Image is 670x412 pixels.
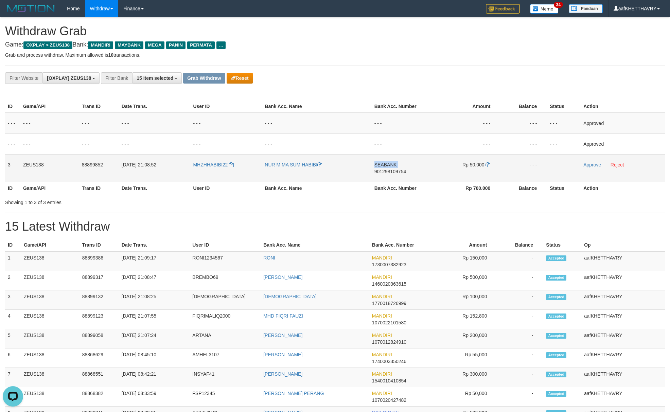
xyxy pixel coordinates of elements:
span: OXPLAY > ZEUS138 [23,41,72,49]
a: [PERSON_NAME] [263,274,302,280]
td: Rp 500,000 [428,271,497,290]
td: ZEUS138 [21,251,80,271]
td: ZEUS138 [21,329,80,348]
td: [DATE] 21:08:47 [119,271,190,290]
span: Accepted [546,255,566,261]
th: Amount [431,100,501,113]
td: aafKHETTHAVRY [581,368,665,387]
button: 15 item selected [132,72,182,84]
td: aafKHETTHAVRY [581,271,665,290]
td: 3 [5,290,21,310]
a: Approve [583,162,601,167]
td: - - - [500,133,547,154]
td: 2 [5,271,21,290]
button: Open LiveChat chat widget [3,3,23,23]
span: 88899852 [82,162,103,167]
a: Copy 50000 to clipboard [486,162,490,167]
td: 88899058 [80,329,119,348]
td: Rp 152,800 [428,310,497,329]
td: - - - [20,133,79,154]
a: [PERSON_NAME] [263,352,302,357]
td: [DATE] 08:42:21 [119,368,190,387]
span: Accepted [546,352,566,358]
td: - [497,271,543,290]
td: - - - [500,113,547,134]
td: - - - [372,113,431,134]
td: - - - [190,113,262,134]
td: ZEUS138 [21,387,80,407]
th: Date Trans. [119,182,191,194]
td: - - - [262,133,372,154]
td: [DATE] 21:07:55 [119,310,190,329]
th: Game/API [20,182,79,194]
span: PANIN [166,41,186,49]
p: Grab and process withdraw. Maximum allowed is transactions. [5,52,665,58]
td: [DEMOGRAPHIC_DATA] [190,290,261,310]
td: - - - [119,133,191,154]
th: User ID [190,100,262,113]
div: Filter Website [5,72,42,84]
span: Copy 1740003350246 to clipboard [372,359,406,364]
th: Balance [497,239,543,251]
td: 88868629 [80,348,119,368]
td: - - - [5,113,20,134]
td: [DATE] 21:07:24 [119,329,190,348]
td: - - - [190,133,262,154]
button: Reset [227,73,253,84]
span: MANDIRI [372,352,392,357]
td: 88899123 [80,310,119,329]
span: [DATE] 21:08:52 [122,162,156,167]
td: - - - [20,113,79,134]
div: Filter Bank [101,72,132,84]
div: Showing 1 to 3 of 3 entries [5,196,274,206]
td: - - - [79,133,119,154]
span: MANDIRI [372,371,392,377]
th: Date Trans. [119,100,191,113]
td: Rp 100,000 [428,290,497,310]
span: Accepted [546,294,566,300]
th: Trans ID [79,100,119,113]
td: 3 [5,154,20,182]
td: 7 [5,368,21,387]
span: MANDIRI [372,313,392,319]
a: Reject [611,162,624,167]
th: Amount [428,239,497,251]
span: Copy 901298109754 to clipboard [374,169,406,174]
td: Approved [581,133,665,154]
span: Rp 50.000 [462,162,484,167]
td: Approved [581,113,665,134]
td: - [497,387,543,407]
td: - [497,329,543,348]
span: Copy 1070022101580 to clipboard [372,320,406,325]
td: - - - [500,154,547,182]
h1: Withdraw Grab [5,24,665,38]
th: Status [547,100,581,113]
td: 88868551 [80,368,119,387]
td: - [497,310,543,329]
th: Date Trans. [119,239,190,251]
span: MANDIRI [372,391,392,396]
td: - - - [79,113,119,134]
td: 88899132 [80,290,119,310]
td: AMHEL3107 [190,348,261,368]
th: Bank Acc. Number [372,100,431,113]
img: MOTION_logo.png [5,3,57,14]
td: - - - [372,133,431,154]
th: Status [543,239,581,251]
a: [PERSON_NAME] PERANG [263,391,324,396]
td: INSYAF41 [190,368,261,387]
td: ZEUS138 [21,368,80,387]
img: Button%20Memo.svg [530,4,559,14]
td: Rp 50,000 [428,387,497,407]
span: MEGA [145,41,164,49]
span: Copy 1070012824910 to clipboard [372,339,406,345]
a: RONI [263,255,275,261]
th: User ID [190,182,262,194]
td: aafKHETTHAVRY [581,387,665,407]
td: 88899317 [80,271,119,290]
td: [DATE] 21:08:25 [119,290,190,310]
span: 15 item selected [137,75,173,81]
span: Copy 1540010410854 to clipboard [372,378,406,383]
td: 1 [5,251,21,271]
strong: 10 [108,52,113,58]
